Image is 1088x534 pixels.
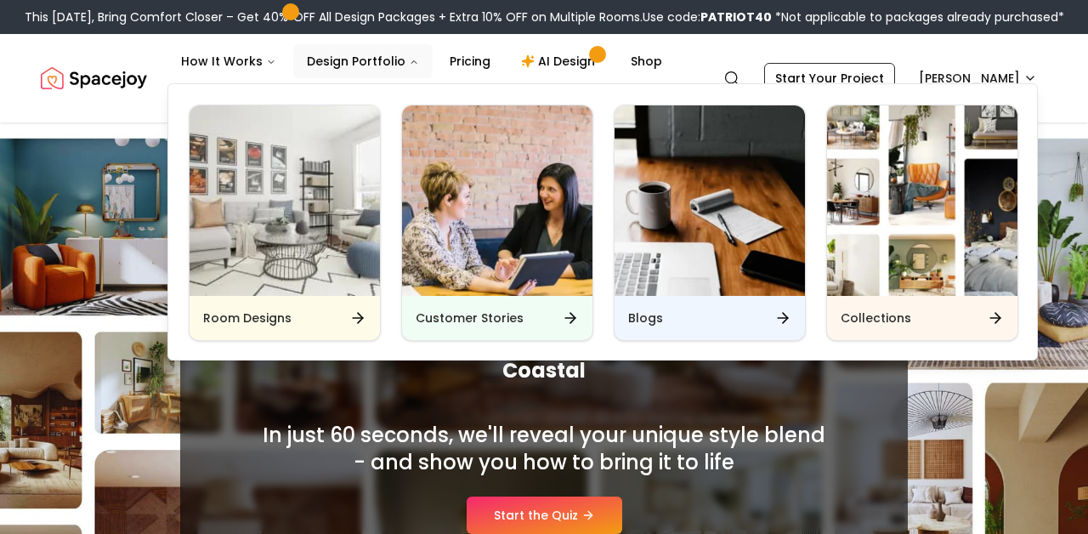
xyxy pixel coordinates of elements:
[189,105,381,341] a: Room DesignsRoom Designs
[167,44,290,78] button: How It Works
[401,105,593,341] a: Customer StoriesCustomer Stories
[643,9,772,26] span: Use code:
[436,44,504,78] a: Pricing
[772,9,1064,26] span: *Not applicable to packages already purchased*
[700,9,772,26] b: PATRIOT40
[615,105,805,296] img: Blogs
[221,357,867,384] span: Coastal
[168,84,1039,361] div: Design Portfolio
[41,61,147,95] a: Spacejoy
[467,497,622,534] a: Start the Quiz
[617,44,676,78] a: Shop
[25,9,1064,26] div: This [DATE], Bring Comfort Closer – Get 40% OFF All Design Packages + Extra 10% OFF on Multiple R...
[614,105,806,341] a: BlogsBlogs
[167,44,676,78] nav: Main
[841,310,911,327] h6: Collections
[41,34,1047,122] nav: Global
[41,61,147,95] img: Spacejoy Logo
[293,44,433,78] button: Design Portfolio
[764,63,895,94] a: Start Your Project
[416,310,524,327] h6: Customer Stories
[827,105,1017,296] img: Collections
[203,310,292,327] h6: Room Designs
[190,105,380,296] img: Room Designs
[507,44,614,78] a: AI Design
[402,105,592,296] img: Customer Stories
[258,422,830,476] h2: In just 60 seconds, we'll reveal your unique style blend - and show you how to bring it to life
[628,310,663,327] h6: Blogs
[909,63,1047,94] button: [PERSON_NAME]
[826,105,1018,341] a: CollectionsCollections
